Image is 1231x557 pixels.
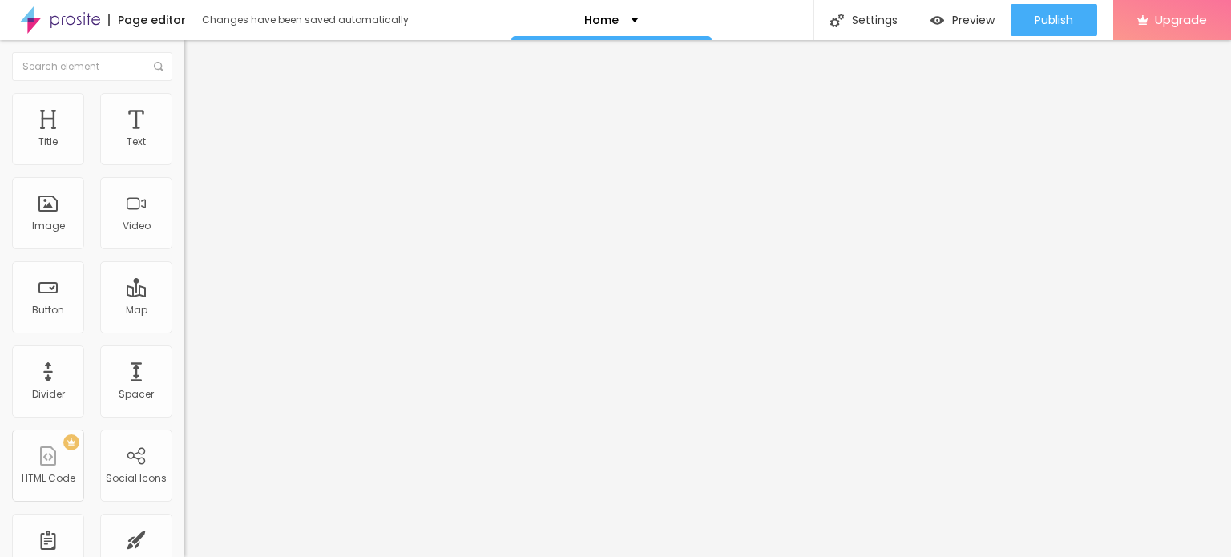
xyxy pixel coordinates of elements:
button: Preview [914,4,1011,36]
div: Image [32,220,65,232]
span: Publish [1035,14,1073,26]
span: Upgrade [1155,13,1207,26]
input: Search element [12,52,172,81]
div: Map [126,305,147,316]
div: Divider [32,389,65,400]
p: Home [584,14,619,26]
button: Publish [1011,4,1097,36]
div: Text [127,136,146,147]
div: Page editor [108,14,186,26]
div: Video [123,220,151,232]
div: HTML Code [22,473,75,484]
img: Icone [830,14,844,27]
div: Social Icons [106,473,167,484]
img: Icone [154,62,163,71]
iframe: Editor [184,40,1231,557]
div: Title [38,136,58,147]
img: view-1.svg [930,14,944,27]
span: Preview [952,14,995,26]
div: Changes have been saved automatically [202,15,409,25]
div: Spacer [119,389,154,400]
div: Button [32,305,64,316]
